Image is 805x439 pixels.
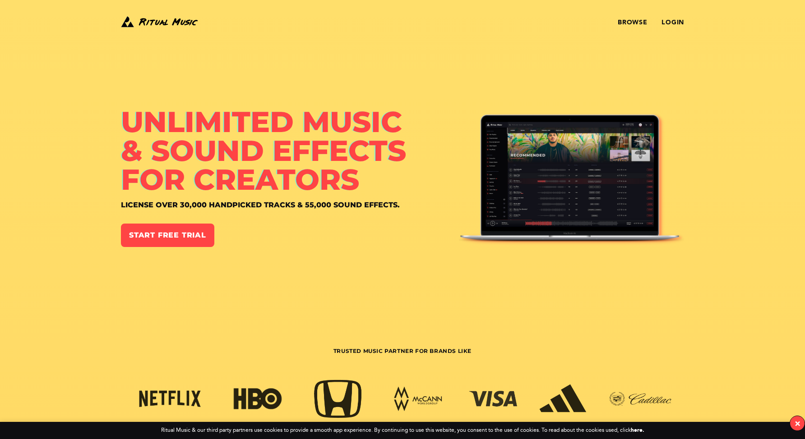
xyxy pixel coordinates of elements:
[631,427,644,433] a: here.
[389,386,447,412] img: mccann
[534,383,592,416] img: adidas
[795,418,800,429] div: ×
[121,14,198,29] img: Ritual Music
[604,389,676,410] img: cadillac
[121,107,459,194] h1: Unlimited Music & Sound Effects for Creators
[121,224,214,247] a: Start Free Trial
[134,388,206,411] img: netflix
[229,386,287,412] img: hbo
[618,19,647,26] a: Browse
[121,348,684,376] h3: Trusted Music Partner for Brands Like
[464,389,522,410] img: visa
[309,378,367,421] img: honda
[459,112,684,250] img: Ritual Music
[662,19,684,26] a: Login
[161,427,644,434] div: Ritual Music & our third party partners use cookies to provide a smooth app experience. By contin...
[121,201,459,209] h4: License over 30,000 handpicked tracks & 55,000 sound effects.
